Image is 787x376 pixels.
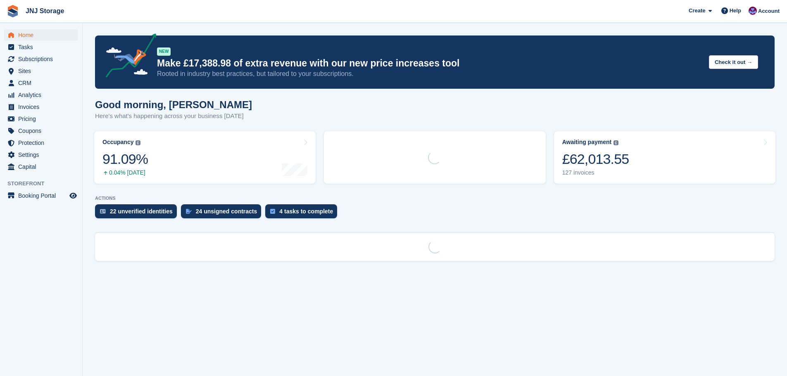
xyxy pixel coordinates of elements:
[100,209,106,214] img: verify_identity-adf6edd0f0f0b5bbfe63781bf79b02c33cf7c696d77639b501bdc392416b5a36.svg
[95,204,181,222] a: 22 unverified identities
[18,137,68,149] span: Protection
[18,161,68,173] span: Capital
[4,53,78,65] a: menu
[554,131,775,184] a: Awaiting payment £62,013.55 127 invoices
[562,169,629,176] div: 127 invoices
[99,33,157,80] img: price-adjustments-announcement-icon-8257ccfd72463d97f412b2fc003d46551f7dbcb40ab6d574587a9cd5c0d94...
[68,191,78,201] a: Preview store
[4,65,78,77] a: menu
[18,53,68,65] span: Subscriptions
[95,99,252,110] h1: Good morning, [PERSON_NAME]
[18,101,68,113] span: Invoices
[265,204,341,222] a: 4 tasks to complete
[7,5,19,17] img: stora-icon-8386f47178a22dfd0bd8f6a31ec36ba5ce8667c1dd55bd0f319d3a0aa187defe.svg
[4,137,78,149] a: menu
[181,204,266,222] a: 24 unsigned contracts
[102,169,148,176] div: 0.04% [DATE]
[102,139,133,146] div: Occupancy
[4,190,78,201] a: menu
[18,77,68,89] span: CRM
[157,47,171,56] div: NEW
[110,208,173,215] div: 22 unverified identities
[94,131,316,184] a: Occupancy 91.09% 0.04% [DATE]
[18,65,68,77] span: Sites
[18,41,68,53] span: Tasks
[4,161,78,173] a: menu
[7,180,82,188] span: Storefront
[613,140,618,145] img: icon-info-grey-7440780725fd019a000dd9b08b2336e03edf1995a4989e88bcd33f0948082b44.svg
[4,149,78,161] a: menu
[562,139,612,146] div: Awaiting payment
[749,7,757,15] img: Jonathan Scrase
[730,7,741,15] span: Help
[689,7,705,15] span: Create
[4,113,78,125] a: menu
[95,111,252,121] p: Here's what's happening across your business [DATE]
[95,196,775,201] p: ACTIONS
[4,77,78,89] a: menu
[4,29,78,41] a: menu
[157,57,702,69] p: Make £17,388.98 of extra revenue with our new price increases tool
[18,89,68,101] span: Analytics
[18,125,68,137] span: Coupons
[18,29,68,41] span: Home
[22,4,67,18] a: JNJ Storage
[18,190,68,201] span: Booking Portal
[186,209,192,214] img: contract_signature_icon-13c848040528278c33f63329250d36e43548de30e8caae1d1a13099fd9432cc5.svg
[18,149,68,161] span: Settings
[758,7,780,15] span: Account
[157,69,702,78] p: Rooted in industry best practices, but tailored to your subscriptions.
[196,208,257,215] div: 24 unsigned contracts
[18,113,68,125] span: Pricing
[136,140,140,145] img: icon-info-grey-7440780725fd019a000dd9b08b2336e03edf1995a4989e88bcd33f0948082b44.svg
[102,151,148,168] div: 91.09%
[279,208,333,215] div: 4 tasks to complete
[709,55,758,69] button: Check it out →
[562,151,629,168] div: £62,013.55
[4,101,78,113] a: menu
[4,89,78,101] a: menu
[4,125,78,137] a: menu
[4,41,78,53] a: menu
[270,209,275,214] img: task-75834270c22a3079a89374b754ae025e5fb1db73e45f91037f5363f120a921f8.svg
